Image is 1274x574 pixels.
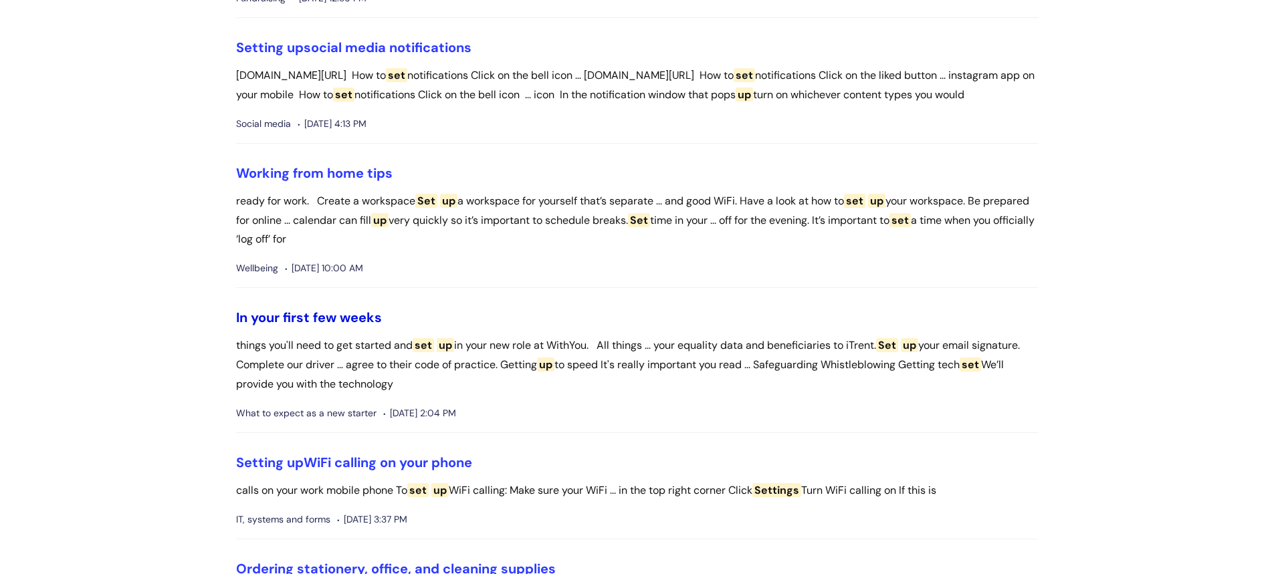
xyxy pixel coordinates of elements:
[734,68,755,82] span: set
[844,194,865,208] span: set
[868,194,885,208] span: up
[287,454,304,471] span: up
[440,194,457,208] span: up
[431,483,449,497] span: up
[236,454,472,471] a: Setting upWiFi calling on your phone
[236,192,1039,249] p: ready for work. Create a workspace a workspace for yourself that’s separate ... and good WiFi. Ha...
[407,483,429,497] span: set
[371,213,389,227] span: up
[383,405,456,422] span: [DATE] 2:04 PM
[876,338,898,352] span: Set
[337,511,407,528] span: [DATE] 3:37 PM
[960,357,981,372] span: set
[236,164,393,182] a: Working from home tips
[285,260,363,277] span: [DATE] 10:00 AM
[298,116,366,132] span: [DATE] 4:13 PM
[236,454,284,471] span: Setting
[236,309,382,326] a: In your first few weeks
[901,338,918,352] span: up
[752,483,801,497] span: Settings
[415,194,437,208] span: Set
[889,213,911,227] span: set
[537,357,554,372] span: up
[437,338,454,352] span: up
[333,88,354,102] span: set
[287,39,304,56] span: up
[386,68,407,82] span: set
[236,39,284,56] span: Setting
[628,213,650,227] span: Set
[413,338,434,352] span: set
[236,39,471,56] a: Setting upsocial media notifications
[236,66,1039,105] p: [DOMAIN_NAME][URL] How to notifications Click on the bell icon ... [DOMAIN_NAME][URL] How to noti...
[236,511,330,528] span: IT, systems and forms
[736,88,753,102] span: up
[236,336,1039,394] p: things you'll need to get started and in your new role at WithYou. All things ... your equality d...
[236,116,291,132] span: Social media
[236,481,1039,500] p: calls on your work mobile phone To WiFi calling: Make sure your WiFi ... in the top right corner ...
[236,405,377,422] span: What to expect as a new starter
[236,260,278,277] span: Wellbeing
